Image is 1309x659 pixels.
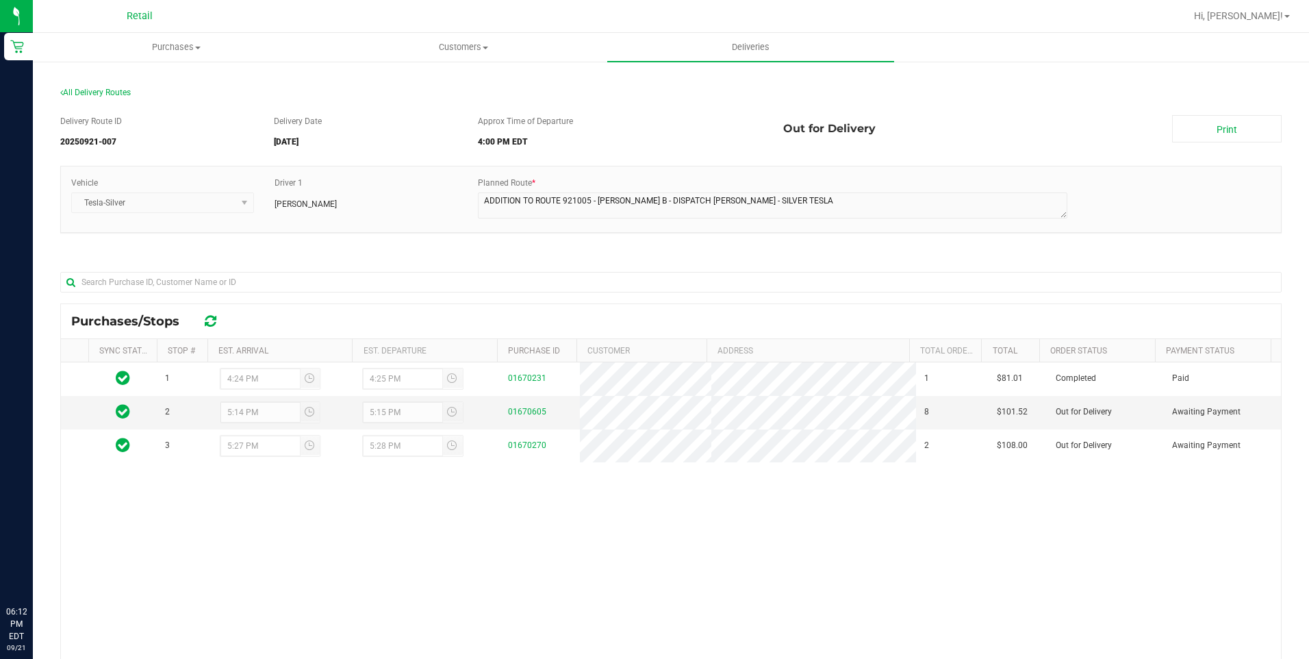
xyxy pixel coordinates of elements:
span: Out for Delivery [783,115,876,142]
a: 01670270 [508,440,546,450]
span: Out for Delivery [1056,439,1112,452]
span: In Sync [116,402,130,421]
span: $101.52 [997,406,1028,419]
label: Vehicle [71,177,98,189]
input: Search Purchase ID, Customer Name or ID [60,272,1282,293]
strong: 20250921-007 [60,137,116,147]
span: [PERSON_NAME] [275,198,337,210]
span: 1 [924,372,929,385]
label: Delivery Date [274,115,322,127]
span: 8 [924,406,929,419]
iframe: Resource center unread badge [40,547,57,564]
a: Customers [320,33,607,62]
iframe: Resource center [14,549,55,590]
span: Purchases/Stops [71,314,193,329]
span: $108.00 [997,439,1028,452]
a: Sync Status [99,346,152,356]
a: Purchase ID [508,346,560,356]
a: Est. Arrival [218,346,268,356]
span: In Sync [116,369,130,388]
span: All Delivery Routes [60,88,131,97]
th: Address [707,339,909,362]
span: Purchases [34,41,319,53]
th: Total Order Lines [909,339,982,362]
span: Awaiting Payment [1172,406,1241,419]
span: Retail [127,10,153,22]
span: Out for Delivery [1056,406,1112,419]
span: 2 [165,406,170,419]
p: 09/21 [6,643,27,653]
a: Print Manifest [1172,115,1282,142]
p: 06:12 PM EDT [6,606,27,643]
span: Completed [1056,372,1096,385]
inline-svg: Retail [10,40,24,53]
h5: [DATE] [274,138,457,147]
a: Total [993,346,1017,356]
a: Order Status [1050,346,1107,356]
span: 1 [165,372,170,385]
a: 01670605 [508,407,546,416]
span: Hi, [PERSON_NAME]! [1194,10,1283,21]
label: Planned Route [478,177,535,189]
span: Paid [1172,372,1189,385]
th: Customer [576,339,707,362]
a: Payment Status [1166,346,1234,356]
span: In Sync [116,436,130,455]
h5: 4:00 PM EDT [478,138,763,147]
span: Deliveries [713,41,788,53]
span: 3 [165,439,170,452]
th: Est. Departure [352,339,496,362]
label: Approx Time of Departure [478,115,573,127]
a: Deliveries [607,33,894,62]
a: 01670231 [508,373,546,383]
span: Customers [320,41,606,53]
a: Purchases [33,33,320,62]
label: Delivery Route ID [60,115,122,127]
span: $81.01 [997,372,1023,385]
a: Stop # [168,346,195,356]
label: Driver 1 [275,177,303,189]
span: 2 [924,439,929,452]
span: Awaiting Payment [1172,439,1241,452]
